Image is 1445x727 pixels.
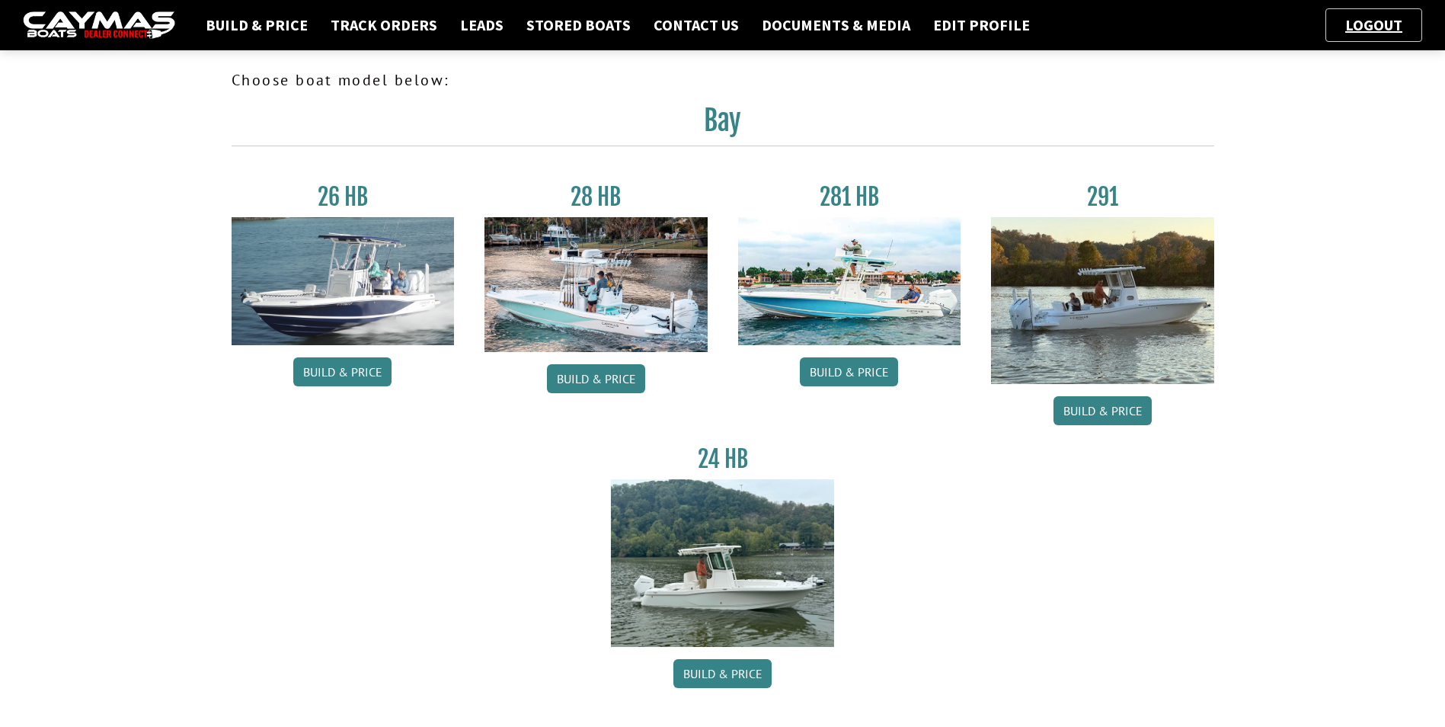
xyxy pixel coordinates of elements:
h3: 281 HB [738,183,961,211]
a: Track Orders [323,15,445,35]
img: 24_HB_thumbnail.jpg [611,479,834,646]
a: Build & Price [1053,396,1152,425]
img: 291_Thumbnail.jpg [991,217,1214,384]
img: 26_new_photo_resized.jpg [232,217,455,345]
a: Build & Price [293,357,392,386]
img: 28-hb-twin.jpg [738,217,961,345]
a: Contact Us [646,15,746,35]
h3: 26 HB [232,183,455,211]
a: Build & Price [198,15,315,35]
a: Build & Price [800,357,898,386]
a: Logout [1338,15,1410,34]
a: Documents & Media [754,15,918,35]
a: Build & Price [547,364,645,393]
img: 28_hb_thumbnail_for_caymas_connect.jpg [484,217,708,352]
img: caymas-dealer-connect-2ed40d3bc7270c1d8d7ffb4b79bf05adc795679939227970def78ec6f6c03838.gif [23,11,175,40]
a: Stored Boats [519,15,638,35]
h2: Bay [232,104,1214,146]
p: Choose boat model below: [232,69,1214,91]
a: Leads [452,15,511,35]
a: Edit Profile [926,15,1037,35]
h3: 291 [991,183,1214,211]
h3: 24 HB [611,445,834,473]
a: Build & Price [673,659,772,688]
h3: 28 HB [484,183,708,211]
